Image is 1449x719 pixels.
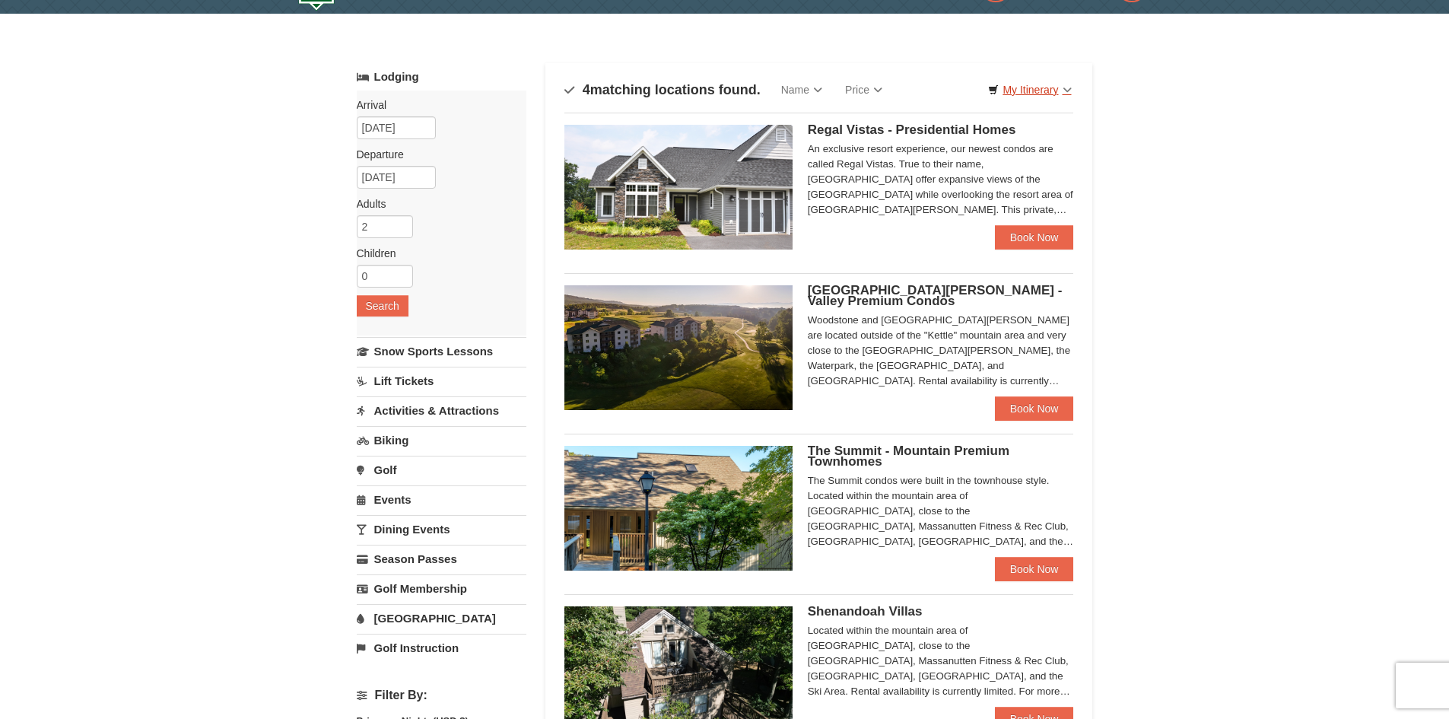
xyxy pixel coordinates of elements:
span: 4 [583,82,590,97]
a: Price [834,75,894,105]
h4: Filter By: [357,689,526,702]
img: 19218991-1-902409a9.jpg [564,125,793,250]
img: 19219041-4-ec11c166.jpg [564,285,793,410]
a: Golf [357,456,526,484]
label: Departure [357,147,515,162]
label: Children [357,246,515,261]
div: An exclusive resort experience, our newest condos are called Regal Vistas. True to their name, [G... [808,142,1074,218]
span: [GEOGRAPHIC_DATA][PERSON_NAME] - Valley Premium Condos [808,283,1063,308]
a: Book Now [995,557,1074,581]
a: [GEOGRAPHIC_DATA] [357,604,526,632]
a: Golf Instruction [357,634,526,662]
a: Events [357,485,526,514]
button: Search [357,295,408,317]
a: Golf Membership [357,574,526,603]
a: My Itinerary [978,78,1081,101]
img: 19219034-1-0eee7e00.jpg [564,446,793,571]
a: Season Passes [357,545,526,573]
div: The Summit condos were built in the townhouse style. Located within the mountain area of [GEOGRAP... [808,473,1074,549]
a: Dining Events [357,515,526,543]
a: Book Now [995,396,1074,421]
div: Woodstone and [GEOGRAPHIC_DATA][PERSON_NAME] are located outside of the "Kettle" mountain area an... [808,313,1074,389]
a: Name [770,75,834,105]
a: Biking [357,426,526,454]
span: Regal Vistas - Presidential Homes [808,122,1016,137]
a: Lodging [357,63,526,91]
a: Book Now [995,225,1074,250]
span: The Summit - Mountain Premium Townhomes [808,444,1009,469]
h4: matching locations found. [564,82,761,97]
a: Activities & Attractions [357,396,526,425]
a: Snow Sports Lessons [357,337,526,365]
label: Arrival [357,97,515,113]
span: Shenandoah Villas [808,604,923,619]
label: Adults [357,196,515,212]
div: Located within the mountain area of [GEOGRAPHIC_DATA], close to the [GEOGRAPHIC_DATA], Massanutte... [808,623,1074,699]
a: Lift Tickets [357,367,526,395]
